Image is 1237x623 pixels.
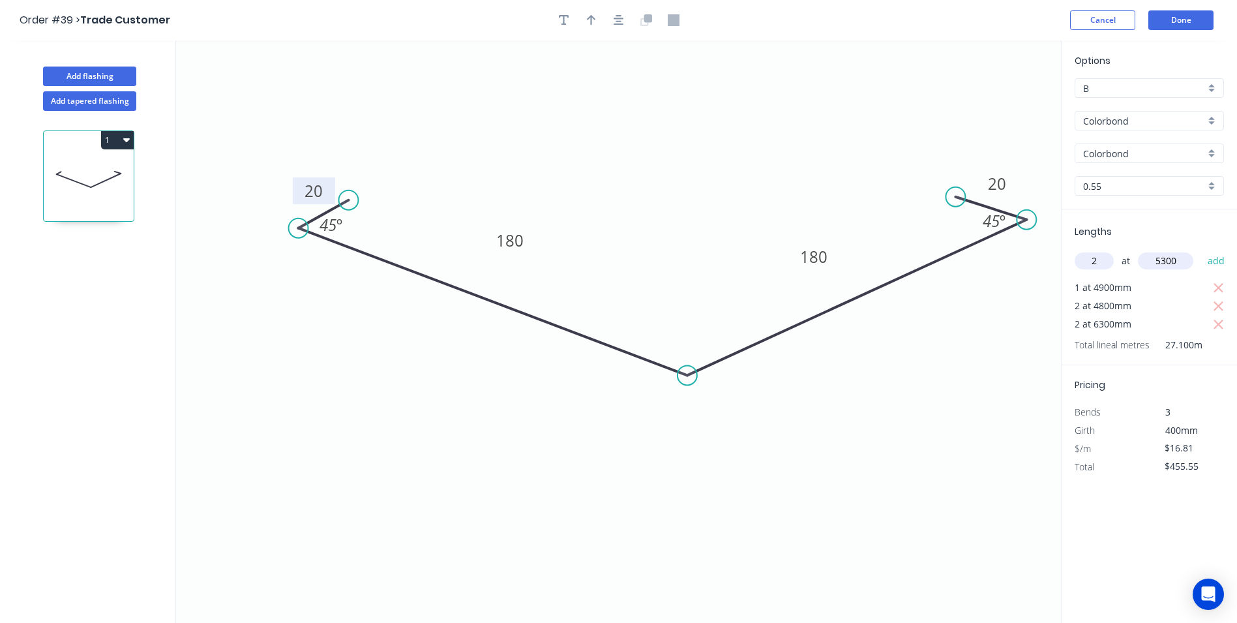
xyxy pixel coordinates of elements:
span: Pricing [1075,378,1105,391]
tspan: 45 [320,214,336,236]
span: 1 at 4900mm [1075,279,1131,297]
tspan: º [1000,210,1006,232]
div: Open Intercom Messenger [1193,579,1224,610]
span: Trade Customer [80,12,170,27]
span: 27.100m [1150,336,1202,354]
span: Total lineal metres [1075,336,1150,354]
span: Bends [1075,406,1101,418]
span: Options [1075,54,1110,67]
span: Lengths [1075,225,1112,238]
tspan: 45 [983,210,1000,232]
button: Cancel [1070,10,1135,30]
button: add [1201,250,1232,272]
span: $/m [1075,442,1091,455]
span: 2 at 6300mm [1075,315,1131,333]
input: Price level [1083,82,1205,95]
button: Done [1148,10,1214,30]
span: 400mm [1165,424,1198,436]
tspan: º [336,214,342,236]
button: Add tapered flashing [43,91,136,111]
span: 2 at 4800mm [1075,297,1131,315]
span: Girth [1075,424,1095,436]
input: Colour [1083,147,1205,160]
svg: 0 [176,40,1061,623]
input: Material [1083,114,1205,128]
tspan: 20 [988,173,1006,194]
button: Add flashing [43,67,136,86]
span: Total [1075,461,1094,473]
tspan: 180 [800,246,827,267]
tspan: 180 [496,230,524,251]
button: 1 [101,131,134,149]
span: Order #39 > [20,12,80,27]
span: 3 [1165,406,1170,418]
tspan: 20 [305,180,323,202]
span: at [1122,252,1130,270]
input: Thickness [1083,179,1205,193]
